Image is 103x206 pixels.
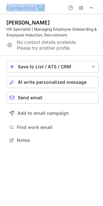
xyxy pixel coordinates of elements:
[17,137,97,143] span: Notes
[6,61,99,73] button: save-profile-one-click
[6,107,99,119] button: Add to email campaign
[6,76,99,88] button: AI write personalized message
[6,92,99,103] button: Send email
[18,64,88,69] div: Save to List / ATS / CRM
[17,124,97,130] span: Find work email
[6,26,99,38] div: HR Specialist | Managing Employee Onboarding & Employee Induction, Recruitment.
[6,40,99,50] div: No contact details available. Please try another profile.
[17,111,69,116] span: Add to email campaign
[6,19,50,26] div: [PERSON_NAME]
[18,95,42,100] span: Send email
[6,4,45,12] img: ContactOut v5.3.10
[6,136,99,145] button: Notes
[18,80,87,85] span: AI write personalized message
[6,123,99,132] button: Find work email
